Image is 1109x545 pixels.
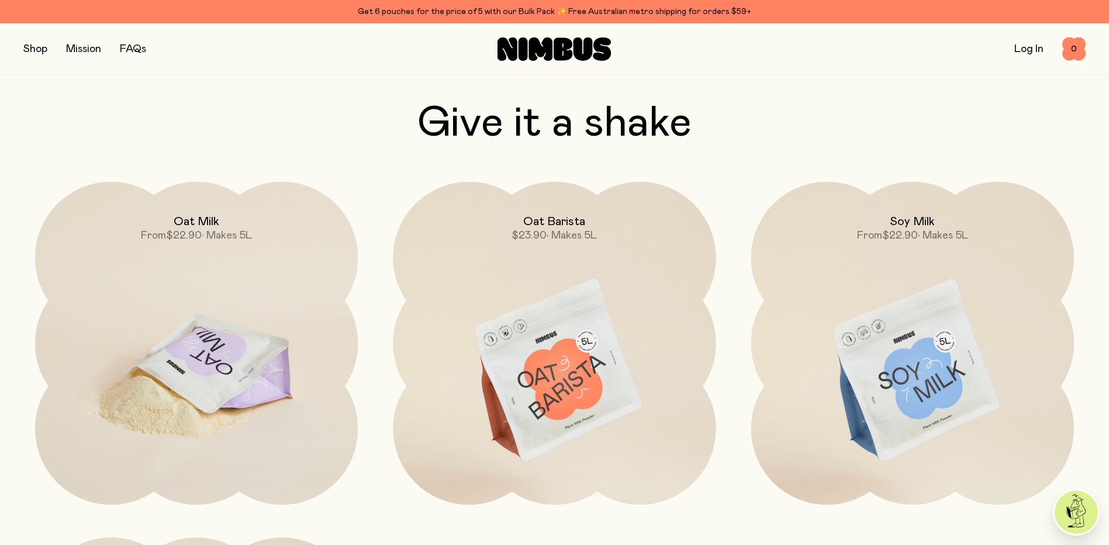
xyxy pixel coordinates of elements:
h2: Oat Milk [174,215,219,229]
h2: Soy Milk [890,215,935,229]
span: • Makes 5L [202,230,252,241]
a: Oat MilkFrom$22.90• Makes 5L [35,182,358,505]
h2: Oat Barista [523,215,585,229]
a: Soy MilkFrom$22.90• Makes 5L [751,182,1074,505]
img: agent [1055,491,1098,534]
a: Log In [1014,44,1044,54]
span: • Makes 5L [918,230,968,241]
span: From [857,230,882,241]
div: Get 6 pouches for the price of 5 with our Bulk Pack ✨ Free Australian metro shipping for orders $59+ [23,5,1086,19]
h2: Give it a shake [23,102,1086,144]
button: 0 [1062,37,1086,61]
span: $23.90 [512,230,547,241]
a: Oat Barista$23.90• Makes 5L [393,182,716,505]
span: • Makes 5L [547,230,597,241]
span: From [141,230,166,241]
a: Mission [66,44,101,54]
a: FAQs [120,44,146,54]
span: $22.90 [882,230,918,241]
span: $22.90 [166,230,202,241]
